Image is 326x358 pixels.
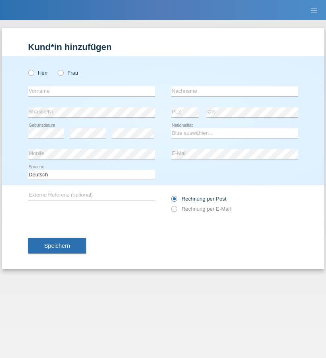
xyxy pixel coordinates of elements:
[28,238,86,253] button: Speichern
[44,243,70,249] span: Speichern
[28,70,33,75] input: Herr
[171,196,176,206] input: Rechnung per Post
[28,42,298,52] h1: Kund*in hinzufügen
[28,70,48,76] label: Herr
[171,206,176,216] input: Rechnung per E-Mail
[58,70,78,76] label: Frau
[310,6,318,15] i: menu
[306,8,322,13] a: menu
[171,196,226,202] label: Rechnung per Post
[58,70,63,75] input: Frau
[171,206,231,212] label: Rechnung per E-Mail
